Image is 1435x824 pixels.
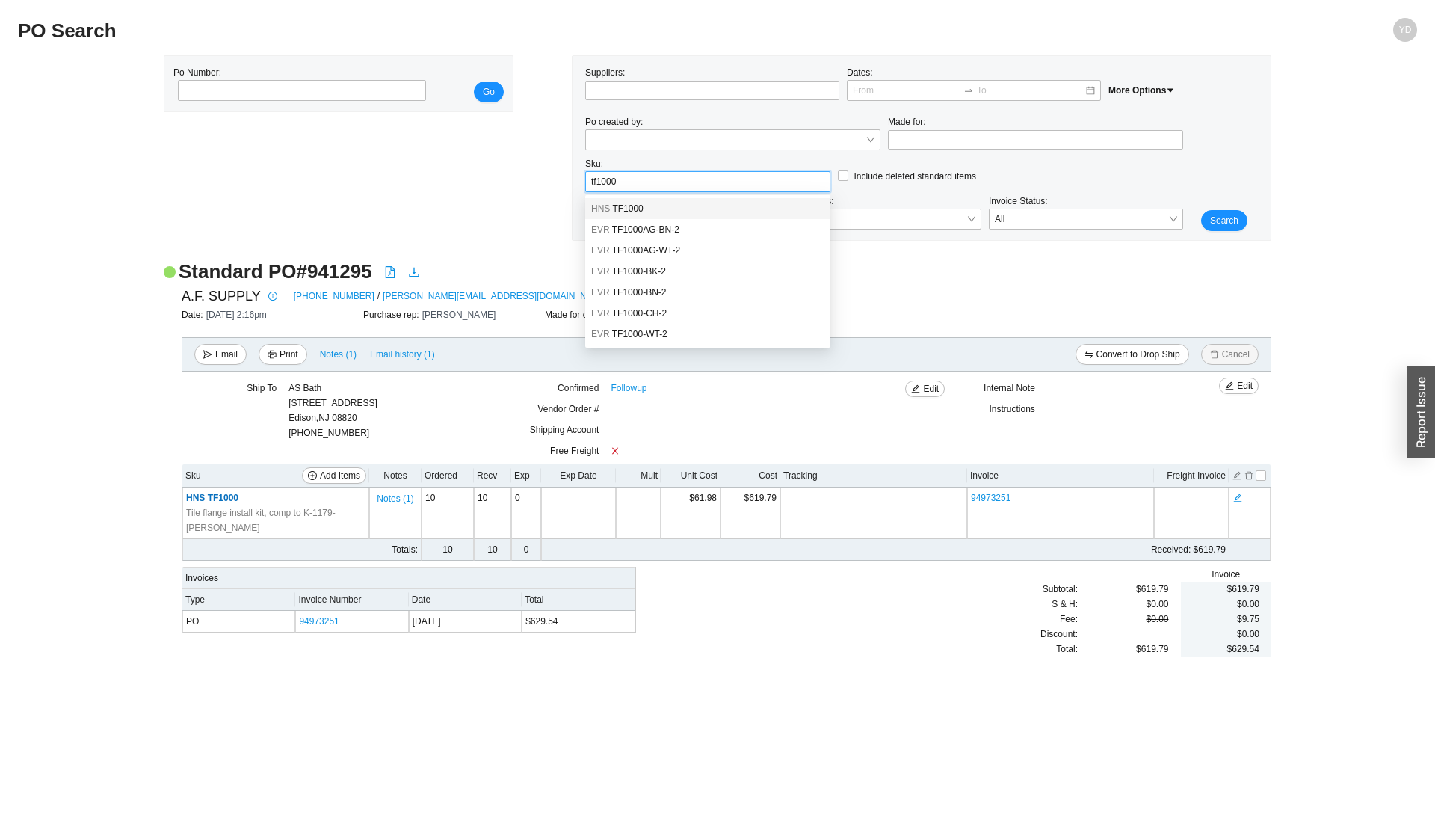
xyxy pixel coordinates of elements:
th: Tracking [780,464,967,488]
span: TF1000-BK-2 [612,266,666,277]
span: Edit [1237,378,1253,393]
span: Print [280,347,298,362]
span: / [377,289,380,304]
span: Fee : [1060,612,1078,627]
th: Invoice Number [295,589,408,611]
button: edit [1232,469,1242,479]
div: Invoices [182,567,635,589]
span: file-pdf [384,266,396,278]
span: Search [1210,213,1238,228]
td: 0 [511,488,541,539]
span: [DATE] 2:16pm [206,310,267,320]
div: $0.00 [1078,597,1168,612]
input: To [977,83,1084,98]
a: download [408,266,420,281]
button: Notes (1) [319,346,357,357]
button: editEdit [1219,378,1259,394]
span: [PERSON_NAME] [422,310,496,320]
span: Email history (1) [370,347,435,362]
span: Confirmed [558,383,599,393]
a: 94973251 [299,616,339,627]
div: $0.00 [1193,597,1259,612]
span: Vendor Order # [537,404,599,414]
span: to [963,85,974,96]
a: [PERSON_NAME][EMAIL_ADDRESS][DOMAIN_NAME] [383,289,608,304]
button: deleteCancel [1201,344,1259,365]
th: Cost [720,464,780,488]
span: TF1000AG-BN-2 [612,224,679,235]
div: Made for: [884,114,1187,156]
span: download [408,266,420,278]
th: Mult [616,464,661,488]
span: All [995,209,1177,229]
a: [PHONE_NUMBER] [294,289,374,304]
span: Email [215,347,238,362]
span: Include deleted standard items [848,169,982,184]
span: Total: [1056,642,1078,657]
span: $0.00 [1237,629,1259,639]
span: HNS TF1000 [186,493,238,503]
th: Invoice [967,464,1154,488]
div: Sku [185,467,366,484]
button: editEdit [905,381,945,397]
th: Date [409,589,522,611]
td: PO [182,611,295,633]
span: Internal Note [984,383,1035,393]
span: Date: [182,310,206,320]
span: Invoice [1212,567,1240,582]
div: Po Number: [173,65,422,102]
span: YD [1399,18,1412,42]
span: EVR [591,245,610,256]
div: $619.79 [1078,582,1168,597]
span: Notes ( 1 ) [320,347,357,362]
td: 10 [422,488,474,539]
th: Ordered [422,464,474,488]
div: Sku: [581,156,834,194]
span: Tile flange install kit, comp to K-1179-[PERSON_NAME] [186,505,365,535]
span: EVR [591,287,610,298]
span: A.F. SUPPLY [182,285,261,307]
div: Invoice Status: [985,194,1187,231]
th: Total [522,589,635,611]
span: EVR [591,266,610,277]
span: caret-down [1166,86,1175,95]
span: Edit [923,381,939,396]
span: edit [1225,381,1234,392]
div: AS Bath [STREET_ADDRESS] Edison , NJ 08820 [288,381,377,425]
th: Notes [369,464,422,488]
span: Add Items [320,468,360,483]
span: printer [268,350,277,360]
div: $619.79 [1193,582,1259,597]
span: All [793,209,975,229]
th: Exp Date [541,464,616,488]
td: 0 [511,539,541,561]
span: TF1000AG-WT-2 [612,245,680,256]
a: Followup [611,381,646,396]
span: S & H: [1052,597,1078,612]
th: Recv [474,464,511,488]
span: swap-right [963,85,974,96]
div: $629.54 [1193,642,1259,657]
td: 10 [474,539,511,561]
td: $619.79 [616,539,1229,561]
td: 10 [422,539,474,561]
span: $9.75 [1237,614,1259,624]
div: Po created by: [581,114,884,156]
span: Purchase rep: [363,310,422,320]
span: EVR [591,308,610,319]
span: info-circle [265,292,281,301]
button: info-circle [261,286,282,307]
span: TF1000-WT-2 [612,329,667,339]
div: $619.79 [1078,642,1168,657]
input: From [853,83,960,98]
div: Ship status: [783,194,985,231]
span: Ship To [247,383,277,393]
span: Notes ( 1 ) [377,491,413,506]
span: Received: [1151,544,1191,555]
span: close [611,446,620,455]
h2: PO Search [18,18,1067,44]
div: PO type: [581,194,783,231]
span: Go [483,84,495,99]
del: $0.00 [1146,614,1168,624]
span: TF1000-CH-2 [612,308,667,319]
